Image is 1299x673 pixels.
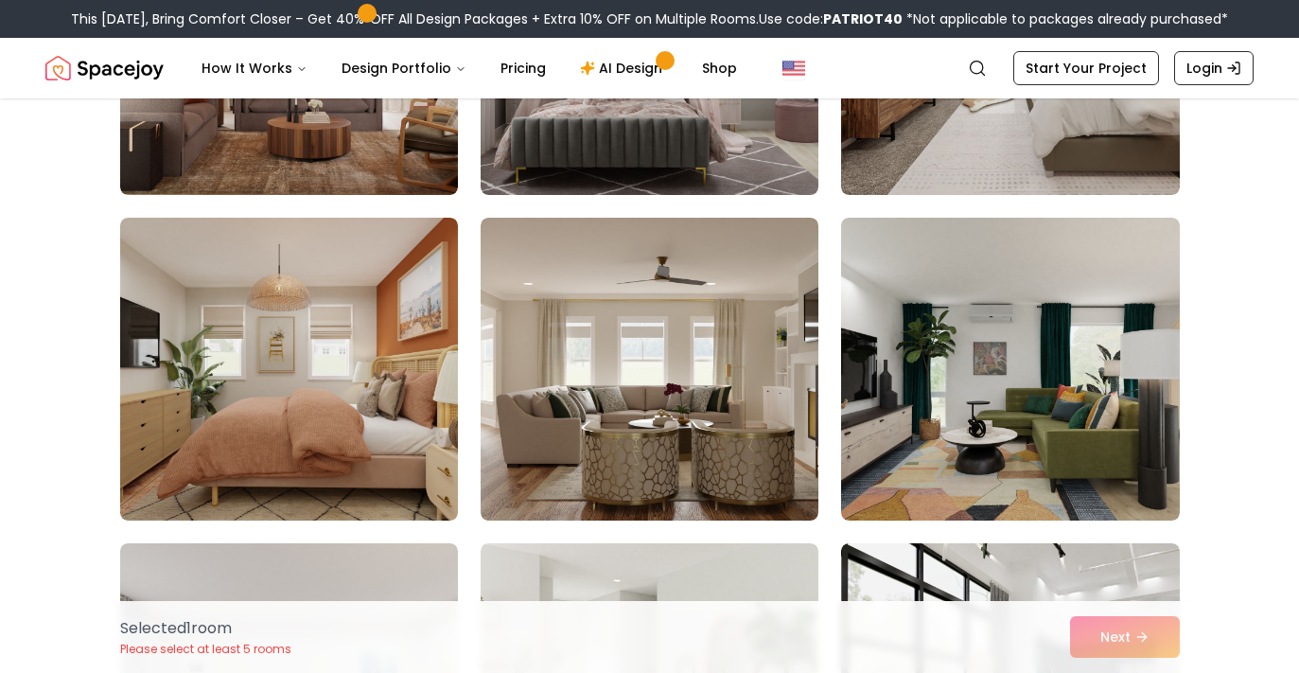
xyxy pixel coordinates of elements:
a: Login [1174,51,1254,85]
a: Pricing [485,49,561,87]
nav: Main [186,49,752,87]
a: Spacejoy [45,49,164,87]
img: Room room-44 [481,218,818,521]
img: Room room-45 [841,218,1179,521]
a: Start Your Project [1013,51,1159,85]
a: Shop [687,49,752,87]
a: AI Design [565,49,683,87]
p: Please select at least 5 rooms [120,642,291,657]
span: Use code: [759,9,903,28]
div: This [DATE], Bring Comfort Closer – Get 40% OFF All Design Packages + Extra 10% OFF on Multiple R... [71,9,1228,28]
p: Selected 1 room [120,617,291,640]
span: *Not applicable to packages already purchased* [903,9,1228,28]
img: Room room-43 [120,218,458,521]
button: How It Works [186,49,323,87]
img: United States [782,57,805,80]
b: PATRIOT40 [823,9,903,28]
img: Spacejoy Logo [45,49,164,87]
nav: Global [45,38,1254,98]
button: Design Portfolio [326,49,482,87]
